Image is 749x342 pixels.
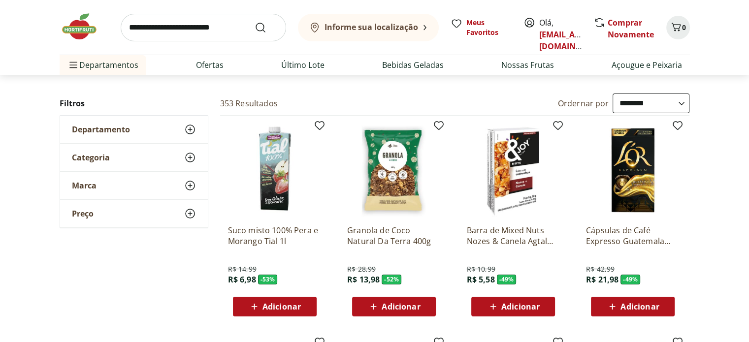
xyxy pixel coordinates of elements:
[60,116,208,143] button: Departamento
[612,59,682,71] a: Açougue e Peixaria
[352,297,436,316] button: Adicionar
[228,274,256,285] span: R$ 6,98
[466,264,495,274] span: R$ 10,99
[121,14,286,41] input: search
[60,200,208,227] button: Preço
[67,53,138,77] span: Departamentos
[220,98,278,109] h2: 353 Resultados
[501,59,554,71] a: Nossas Frutas
[466,274,494,285] span: R$ 5,58
[497,275,517,284] span: - 49 %
[255,22,278,33] button: Submit Search
[72,209,94,218] span: Preço
[233,297,317,316] button: Adicionar
[682,23,686,32] span: 0
[591,297,675,316] button: Adicionar
[666,16,690,39] button: Carrinho
[539,29,608,52] a: [EMAIL_ADDRESS][DOMAIN_NAME]
[382,59,444,71] a: Bebidas Geladas
[466,124,560,217] img: Barra de Mixed Nuts Nozes & Canela Agtal 60g
[298,14,439,41] button: Informe sua localização
[382,303,420,311] span: Adicionar
[558,98,609,109] label: Ordernar por
[347,124,441,217] img: Granola de Coco Natural Da Terra 400g
[60,172,208,199] button: Marca
[347,274,380,285] span: R$ 13,98
[466,225,560,247] a: Barra de Mixed Nuts Nozes & Canela Agtal 60g
[501,303,540,311] span: Adicionar
[60,93,208,113] h2: Filtros
[72,124,130,134] span: Departamento
[258,275,278,284] span: - 53 %
[72,153,110,162] span: Categoria
[620,303,659,311] span: Adicionar
[586,225,680,247] a: Cápsulas de Café Expresso Guatemala L'OR 52g
[466,18,512,37] span: Meus Favoritos
[72,181,97,190] span: Marca
[67,53,79,77] button: Menu
[586,124,680,217] img: Cápsulas de Café Expresso Guatemala L'OR 52g
[60,12,109,41] img: Hortifruti
[228,264,257,274] span: R$ 14,99
[471,297,555,316] button: Adicionar
[347,264,376,274] span: R$ 28,99
[228,225,322,247] a: Suco misto 100% Pera e Morango Tial 1l
[60,144,208,171] button: Categoria
[196,59,224,71] a: Ofertas
[539,17,583,52] span: Olá,
[382,275,401,284] span: - 52 %
[228,124,322,217] img: Suco misto 100% Pera e Morango Tial 1l
[281,59,325,71] a: Último Lote
[262,303,301,311] span: Adicionar
[620,275,640,284] span: - 49 %
[347,225,441,247] a: Granola de Coco Natural Da Terra 400g
[325,22,418,32] b: Informe sua localização
[451,18,512,37] a: Meus Favoritos
[608,17,654,40] a: Comprar Novamente
[586,264,615,274] span: R$ 42,99
[586,274,619,285] span: R$ 21,98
